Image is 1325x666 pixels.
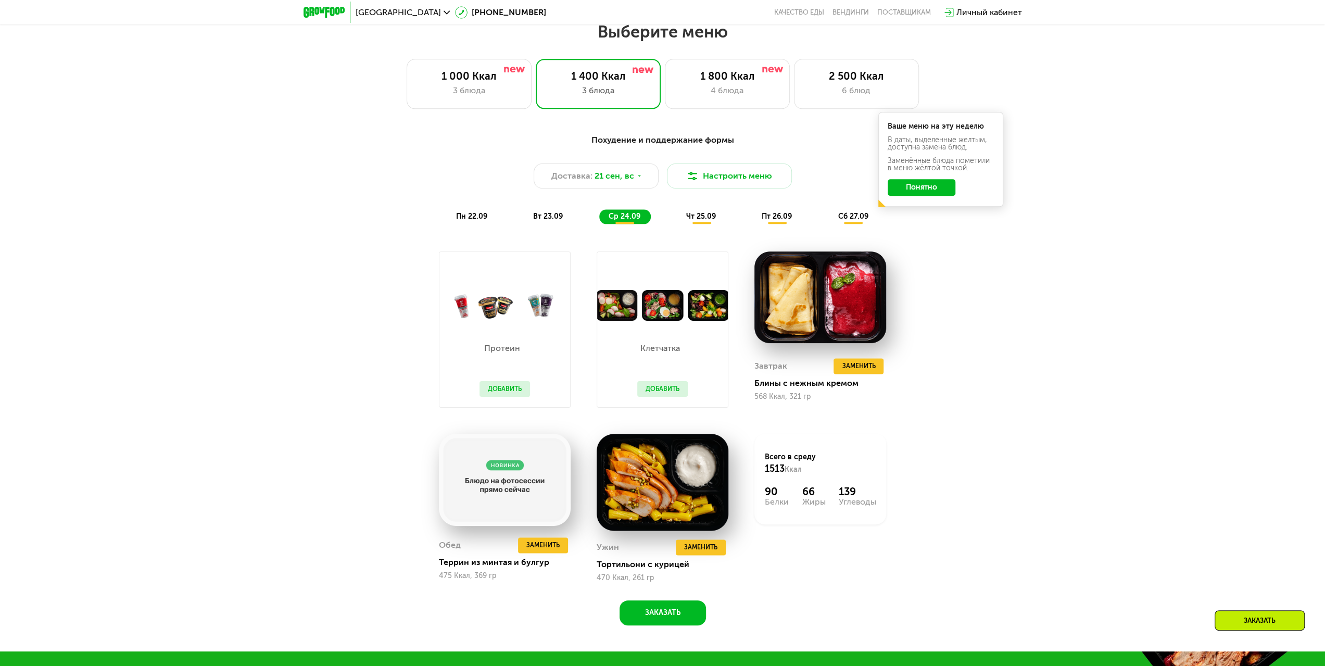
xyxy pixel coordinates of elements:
div: Похудение и поддержание формы [355,134,971,147]
div: Блины с нежным кремом [754,378,894,388]
div: Жиры [802,498,825,506]
div: 568 Ккал, 321 гр [754,393,886,401]
span: [GEOGRAPHIC_DATA] [356,8,441,17]
div: 66 [802,485,825,498]
span: 21 сен, вс [595,170,634,182]
div: 1 800 Ккал [676,70,779,82]
div: 139 [838,485,876,498]
span: Заменить [684,542,717,552]
p: Клетчатка [637,344,683,353]
div: Ваше меню на эту неделю [888,123,994,130]
span: пн 22.09 [456,212,487,221]
a: [PHONE_NUMBER] [455,6,546,19]
div: 470 Ккал, 261 гр [597,574,728,582]
div: Всего в среду [765,452,876,475]
div: Заказать [1215,610,1305,631]
div: Завтрак [754,358,787,374]
button: Заказать [620,600,706,625]
div: 1 400 Ккал [547,70,650,82]
div: 2 500 Ккал [805,70,908,82]
a: Вендинги [832,8,869,17]
div: Углеводы [838,498,876,506]
span: Заменить [842,361,875,371]
h2: Выберите меню [33,21,1292,42]
button: Добавить [637,381,688,397]
div: В даты, выделенные желтым, доступна замена блюд. [888,136,994,151]
span: Ккал [785,465,802,474]
span: чт 25.09 [686,212,716,221]
button: Добавить [479,381,530,397]
div: Белки [765,498,789,506]
button: Понятно [888,179,955,196]
div: 4 блюда [676,84,779,97]
div: Террин из минтая и булгур [439,557,579,568]
button: Заменить [834,358,884,374]
span: сб 27.09 [838,212,868,221]
div: Тортильони с курицей [597,559,737,570]
a: Качество еды [774,8,824,17]
span: Доставка: [551,170,592,182]
div: 475 Ккал, 369 гр [439,572,571,580]
div: 1 000 Ккал [418,70,521,82]
span: Заменить [526,540,560,550]
button: Заменить [518,537,568,553]
span: вт 23.09 [533,212,563,221]
div: 3 блюда [547,84,650,97]
span: 1513 [765,463,785,474]
div: 3 блюда [418,84,521,97]
div: 90 [765,485,789,498]
div: Обед [439,537,461,553]
div: Ужин [597,539,619,555]
div: 6 блюд [805,84,908,97]
button: Заменить [676,539,726,555]
div: поставщикам [877,8,931,17]
p: Протеин [479,344,525,353]
span: пт 26.09 [762,212,792,221]
div: Заменённые блюда пометили в меню жёлтой точкой. [888,157,994,172]
span: ср 24.09 [609,212,640,221]
div: Личный кабинет [956,6,1022,19]
button: Настроить меню [667,164,792,189]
